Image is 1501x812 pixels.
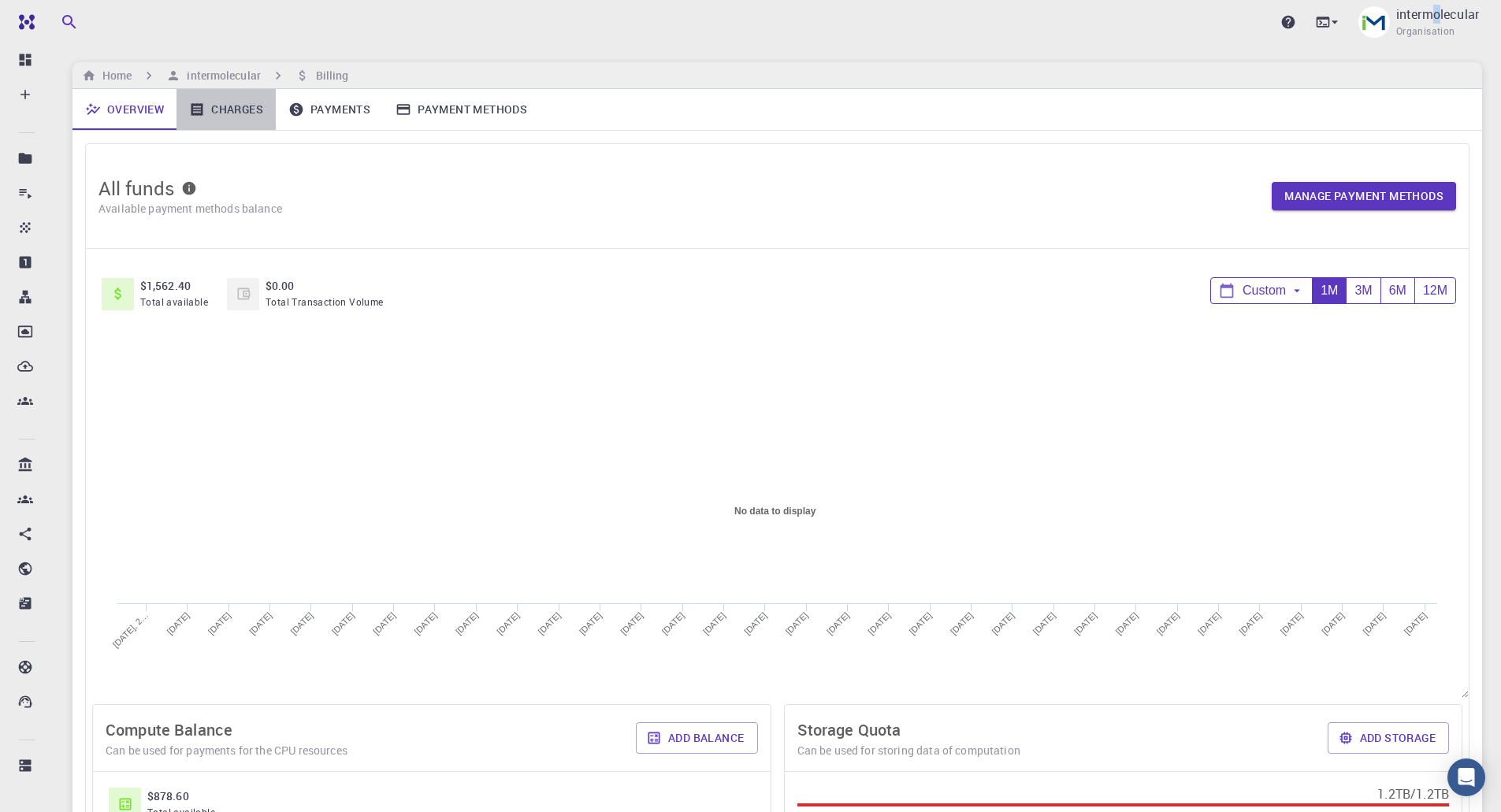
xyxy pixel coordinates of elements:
[1072,610,1098,636] tspan: [DATE]
[1237,610,1263,636] tspan: [DATE]
[908,610,934,636] tspan: [DATE]
[371,610,397,636] tspan: [DATE]
[1312,278,1346,304] div: 1M
[32,11,88,25] span: Support
[1403,610,1429,636] tspan: [DATE]
[495,610,521,636] tspan: [DATE]
[949,610,975,636] tspan: [DATE]
[454,610,480,636] tspan: [DATE]
[106,743,347,758] p: Can be used for payments for the CPU resources
[797,743,1020,758] p: Can be used for storing data of computation
[140,295,208,308] span: Total available
[79,67,352,84] nav: breadcrumb
[13,14,35,30] img: logo
[866,610,892,636] tspan: [DATE]
[1272,182,1456,211] a: Manage payment methods
[1113,610,1139,636] tspan: [DATE]
[537,610,563,636] tspan: [DATE]
[990,610,1016,636] tspan: [DATE]
[413,610,439,636] tspan: [DATE]
[1031,610,1057,636] tspan: [DATE]
[176,89,276,130] a: Charges
[797,717,1020,743] h6: Storage Quota
[247,610,273,636] tspan: [DATE]
[784,610,810,636] tspan: [DATE]
[330,610,356,636] tspan: [DATE]
[96,67,132,84] h6: Home
[1361,610,1387,636] tspan: [DATE]
[619,610,645,636] tspan: [DATE]
[742,610,768,636] tspan: [DATE]
[1377,784,1449,803] p: 1.2TB / 1.2TB
[1396,5,1479,24] p: intermolecular
[111,610,150,649] tspan: [DATE], 2…
[1279,610,1305,636] tspan: [DATE]
[825,610,851,636] tspan: [DATE]
[1447,758,1485,796] div: Open Intercom Messenger
[72,89,176,130] a: Overview
[1358,6,1390,38] img: intermolecular
[1346,278,1380,304] div: 3M
[106,717,347,743] h6: Compute Balance
[1380,278,1414,304] div: 6M
[266,277,384,295] h6: $0.00
[98,176,175,201] h5: All funds
[147,788,215,805] h6: $878.60
[266,295,384,308] span: Total Transaction Volume
[383,89,540,130] a: Payment Methods
[1155,610,1181,636] tspan: [DATE]
[734,506,816,517] tspan: No data to display
[1196,610,1222,636] tspan: [DATE]
[98,201,282,217] p: Available payment methods balance
[1396,24,1455,39] span: Organisation
[1414,278,1455,304] div: 12M
[1328,722,1449,754] button: Add storage
[288,610,314,636] tspan: [DATE]
[180,67,260,84] h6: intermolecular
[310,67,349,84] h6: Billing
[701,610,727,636] tspan: [DATE]
[1320,610,1346,636] tspan: [DATE]
[636,722,757,754] button: Add balance
[660,610,686,636] tspan: [DATE]
[578,610,604,636] tspan: [DATE]
[165,610,191,636] tspan: [DATE]
[1243,284,1286,298] span: Custom
[140,277,208,295] h6: $1,562.40
[206,610,232,636] tspan: [DATE]
[276,89,383,130] a: Payments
